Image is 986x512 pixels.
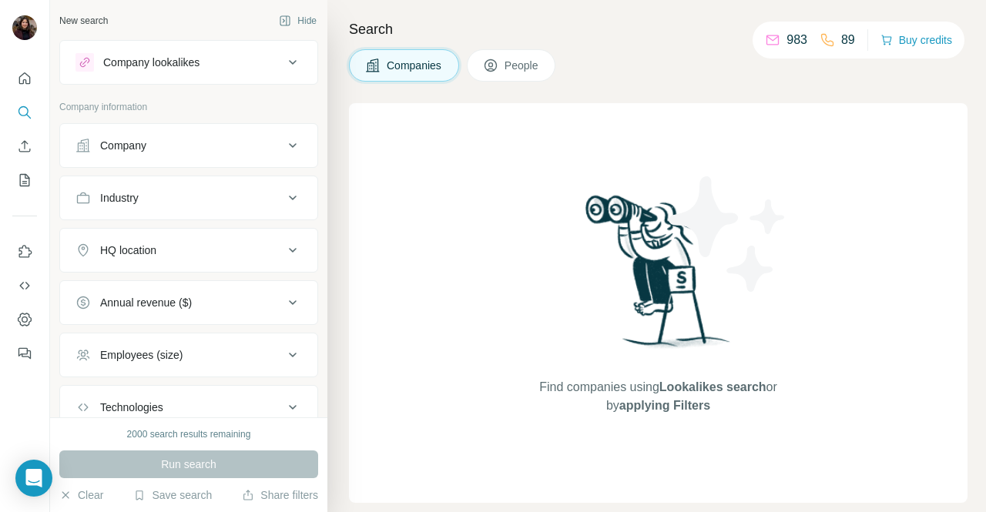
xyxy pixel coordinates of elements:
img: Avatar [12,15,37,40]
button: Share filters [242,487,318,503]
button: Search [12,99,37,126]
img: Surfe Illustration - Woman searching with binoculars [579,191,739,363]
h4: Search [349,18,968,40]
button: Annual revenue ($) [60,284,317,321]
div: 2000 search results remaining [127,427,251,441]
button: Quick start [12,65,37,92]
p: 983 [786,31,807,49]
button: Buy credits [880,29,952,51]
img: Surfe Illustration - Stars [659,165,797,303]
button: Clear [59,487,103,503]
button: Dashboard [12,306,37,333]
button: My lists [12,166,37,194]
button: Feedback [12,340,37,367]
button: Company [60,127,317,164]
span: People [505,58,540,73]
p: Company information [59,100,318,114]
button: Industry [60,179,317,216]
div: Company [100,138,146,153]
div: Technologies [100,400,163,415]
div: Annual revenue ($) [100,295,192,310]
button: Hide [268,9,327,32]
button: Technologies [60,389,317,426]
div: Employees (size) [100,347,183,363]
div: Industry [100,190,139,206]
span: Lookalikes search [659,380,766,393]
button: Use Surfe API [12,272,37,300]
div: New search [59,14,108,28]
span: applying Filters [619,399,710,412]
button: Employees (size) [60,336,317,373]
span: Companies [387,58,443,73]
div: Company lookalikes [103,55,200,70]
button: HQ location [60,232,317,269]
span: Find companies using or by [535,378,781,415]
button: Enrich CSV [12,132,37,160]
p: 89 [841,31,855,49]
button: Use Surfe on LinkedIn [12,238,37,266]
button: Company lookalikes [60,44,317,81]
div: HQ location [100,243,156,258]
button: Save search [133,487,212,503]
div: Open Intercom Messenger [15,460,52,497]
